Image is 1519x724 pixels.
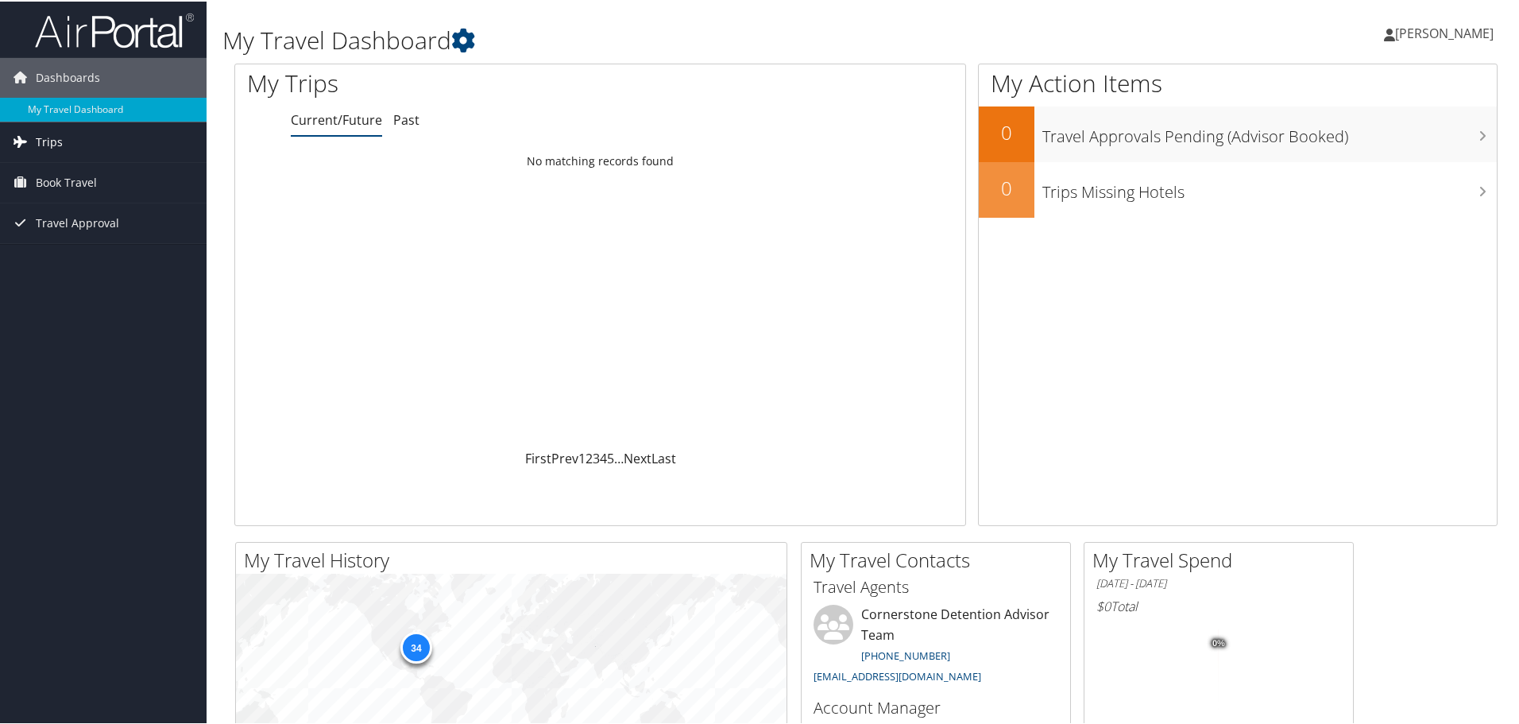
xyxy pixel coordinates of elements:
a: Past [393,110,419,127]
h3: Trips Missing Hotels [1042,172,1497,202]
span: Book Travel [36,161,97,201]
a: 1 [578,448,586,466]
a: 0Travel Approvals Pending (Advisor Booked) [979,105,1497,161]
span: [PERSON_NAME] [1395,23,1494,41]
span: $0 [1096,596,1111,614]
span: Dashboards [36,56,100,96]
h3: Travel Agents [814,575,1058,597]
img: airportal-logo.png [35,10,194,48]
a: [PHONE_NUMBER] [861,647,950,661]
a: 3 [593,448,600,466]
li: Cornerstone Detention Advisor Team [806,603,1066,688]
h1: My Action Items [979,65,1497,99]
a: 4 [600,448,607,466]
h2: My Travel Contacts [810,545,1070,572]
a: 0Trips Missing Hotels [979,161,1497,216]
span: Trips [36,121,63,161]
h6: [DATE] - [DATE] [1096,575,1341,590]
a: Last [651,448,676,466]
h6: Total [1096,596,1341,614]
h2: 0 [979,118,1034,145]
div: 34 [400,630,431,662]
h2: 0 [979,173,1034,200]
a: 5 [607,448,614,466]
h1: My Travel Dashboard [222,22,1080,56]
h3: Account Manager [814,695,1058,718]
h2: My Travel Spend [1092,545,1353,572]
a: 2 [586,448,593,466]
a: Next [624,448,651,466]
h1: My Trips [247,65,649,99]
a: [EMAIL_ADDRESS][DOMAIN_NAME] [814,668,981,682]
a: [PERSON_NAME] [1384,8,1509,56]
span: Travel Approval [36,202,119,242]
a: First [525,448,551,466]
td: No matching records found [235,145,965,174]
h3: Travel Approvals Pending (Advisor Booked) [1042,116,1497,146]
h2: My Travel History [244,545,787,572]
a: Prev [551,448,578,466]
a: Current/Future [291,110,382,127]
tspan: 0% [1212,637,1225,647]
span: … [614,448,624,466]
